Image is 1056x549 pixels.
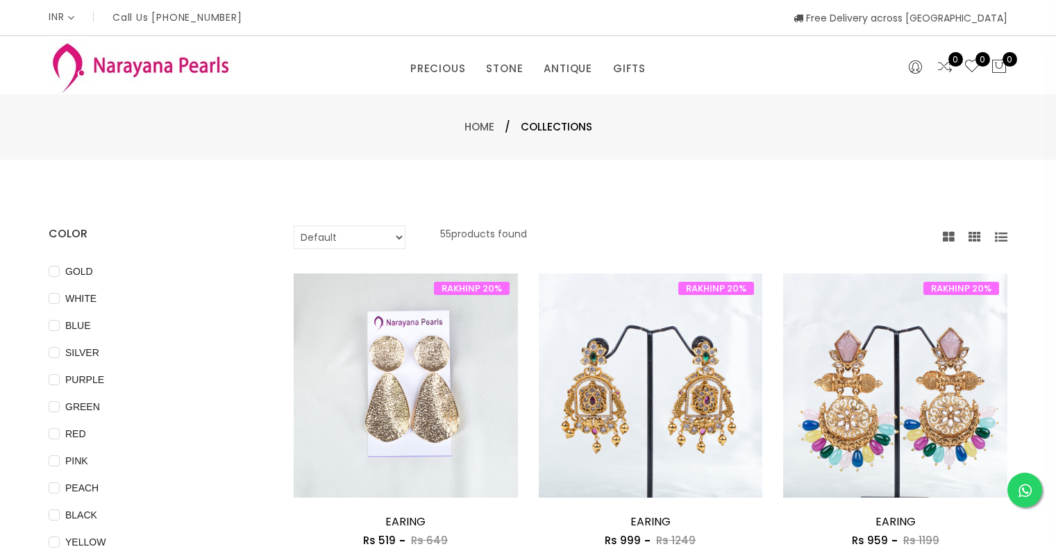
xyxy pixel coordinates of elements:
span: PURPLE [60,372,110,387]
span: PEACH [60,480,104,496]
span: Rs 959 [852,533,888,548]
span: Rs 649 [411,533,448,548]
a: EARING [630,514,671,530]
a: EARING [875,514,916,530]
a: ANTIQUE [544,58,592,79]
span: SILVER [60,345,105,360]
span: 0 [948,52,963,67]
span: / [505,119,510,135]
span: BLACK [60,507,103,523]
span: BLUE [60,318,97,333]
span: PINK [60,453,94,468]
a: EARING [385,514,426,530]
span: RAKHINP 20% [434,282,510,295]
span: RAKHINP 20% [923,282,999,295]
span: 0 [975,52,990,67]
span: Rs 1199 [903,533,939,548]
h4: COLOR [49,226,252,242]
p: Call Us [PHONE_NUMBER] [112,12,242,22]
a: GIFTS [613,58,646,79]
span: Collections [521,119,592,135]
a: 0 [937,58,953,76]
a: 0 [964,58,980,76]
a: Home [464,119,494,134]
span: GREEN [60,399,106,414]
p: 55 products found [440,226,527,249]
button: 0 [991,58,1007,76]
span: Free Delivery across [GEOGRAPHIC_DATA] [794,11,1007,25]
span: WHITE [60,291,102,306]
a: STONE [486,58,523,79]
span: RAKHINP 20% [678,282,754,295]
span: RED [60,426,92,441]
span: 0 [1003,52,1017,67]
span: GOLD [60,264,99,279]
a: PRECIOUS [410,58,465,79]
span: Rs 1249 [656,533,696,548]
span: Rs 999 [605,533,641,548]
span: Rs 519 [363,533,396,548]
